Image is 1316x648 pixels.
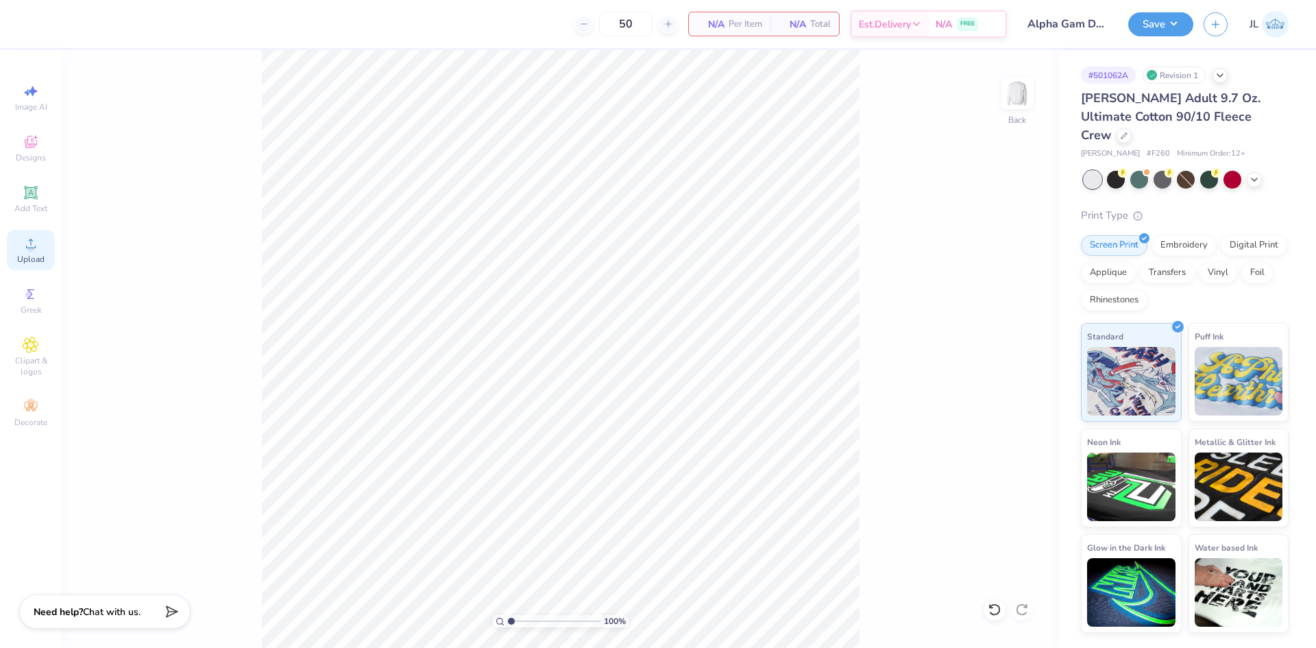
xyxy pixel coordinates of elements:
span: Metallic & Glitter Ink [1195,435,1276,449]
span: Total [810,17,831,32]
img: Metallic & Glitter Ink [1195,453,1283,521]
span: Per Item [729,17,762,32]
span: Glow in the Dark Ink [1087,540,1165,555]
span: Image AI [15,101,47,112]
img: Jairo Laqui [1262,11,1289,38]
span: N/A [697,17,724,32]
img: Standard [1087,347,1175,416]
div: Digital Print [1221,235,1287,256]
span: Water based Ink [1195,540,1258,555]
span: FREE [960,19,975,29]
span: Decorate [14,417,47,428]
div: Print Type [1081,208,1289,224]
div: Applique [1081,263,1136,283]
img: Glow in the Dark Ink [1087,558,1175,627]
div: Transfers [1140,263,1195,283]
span: N/A [936,17,952,32]
div: Rhinestones [1081,290,1147,311]
span: Standard [1087,329,1123,344]
span: Puff Ink [1195,329,1223,344]
button: Save [1128,12,1193,36]
span: Minimum Order: 12 + [1177,148,1245,160]
span: Est. Delivery [859,17,911,32]
span: 100 % [604,615,626,627]
div: Screen Print [1081,235,1147,256]
img: Neon Ink [1087,453,1175,521]
input: Untitled Design [1017,10,1118,38]
span: Upload [17,254,45,265]
input: – – [599,12,653,36]
img: Back [1003,80,1031,107]
span: [PERSON_NAME] [1081,148,1140,160]
span: Greek [21,304,42,315]
div: Embroidery [1151,235,1217,256]
span: [PERSON_NAME] Adult 9.7 Oz. Ultimate Cotton 90/10 Fleece Crew [1081,90,1260,143]
div: Revision 1 [1143,67,1206,84]
div: Back [1008,114,1026,126]
span: Designs [16,152,46,163]
span: Neon Ink [1087,435,1121,449]
span: JL [1250,16,1258,32]
span: N/A [779,17,806,32]
img: Water based Ink [1195,558,1283,627]
a: JL [1250,11,1289,38]
span: Clipart & logos [7,355,55,377]
div: Foil [1241,263,1274,283]
span: # F260 [1147,148,1170,160]
strong: Need help? [34,605,83,619]
span: Add Text [14,203,47,214]
span: Chat with us. [83,605,141,619]
img: Puff Ink [1195,347,1283,416]
div: Vinyl [1199,263,1237,283]
div: # 501062A [1081,67,1136,84]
